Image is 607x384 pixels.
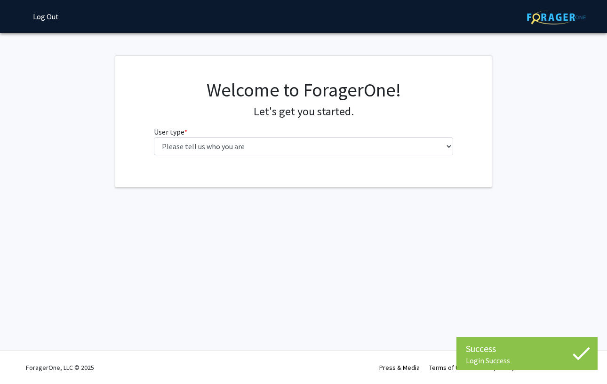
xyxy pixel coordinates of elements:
[26,351,94,384] div: ForagerOne, LLC © 2025
[154,126,187,137] label: User type
[466,342,588,356] div: Success
[154,79,454,101] h1: Welcome to ForagerOne!
[379,363,420,372] a: Press & Media
[466,356,588,365] div: Login Success
[527,10,586,24] img: ForagerOne Logo
[154,105,454,119] h4: Let's get you started.
[429,363,466,372] a: Terms of Use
